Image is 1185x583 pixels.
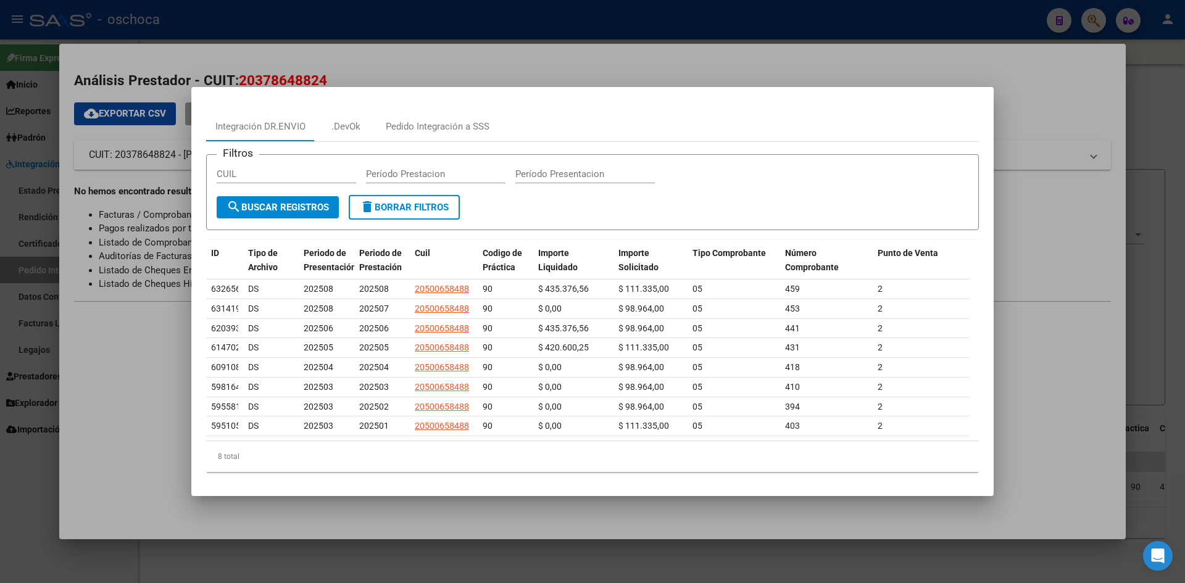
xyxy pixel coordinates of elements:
[211,342,241,352] span: 614702
[785,248,839,272] span: Número Comprobante
[360,202,449,213] span: Borrar Filtros
[878,304,883,313] span: 2
[359,382,389,392] span: 202503
[304,382,333,392] span: 202503
[243,240,299,294] datatable-header-cell: Tipo de Archivo
[692,248,766,258] span: Tipo Comprobante
[217,196,339,218] button: Buscar Registros
[613,240,688,294] datatable-header-cell: Importe Solicitado
[538,304,562,313] span: $ 0,00
[483,421,493,431] span: 90
[248,402,259,411] span: DS
[215,120,306,134] div: Integración DR.ENVIO
[304,402,333,411] span: 202503
[211,304,241,313] span: 631419
[359,342,389,352] span: 202505
[538,382,562,392] span: $ 0,00
[227,199,241,214] mat-icon: search
[878,248,938,258] span: Punto de Venta
[538,323,589,333] span: $ 435.376,56
[386,120,489,134] div: Pedido Integración a SSS
[206,441,979,472] div: 8 total
[538,342,589,352] span: $ 420.600,25
[415,304,469,313] span: 20500658488
[785,402,800,411] span: 394
[483,382,493,392] span: 90
[248,323,259,333] span: DS
[359,421,389,431] span: 202501
[692,304,702,313] span: 05
[483,248,522,272] span: Codigo de Práctica
[304,248,356,272] span: Periodo de Presentación
[304,342,333,352] span: 202505
[211,362,241,372] span: 609108
[692,362,702,372] span: 05
[538,248,578,272] span: Importe Liquidado
[878,421,883,431] span: 2
[304,304,333,313] span: 202508
[359,284,389,294] span: 202508
[618,304,664,313] span: $ 98.964,00
[618,421,669,431] span: $ 111.335,00
[211,248,219,258] span: ID
[415,421,469,431] span: 20500658488
[780,240,873,294] datatable-header-cell: Número Comprobante
[785,362,800,372] span: 418
[217,145,259,161] h3: Filtros
[965,240,1058,294] datatable-header-cell: Número Envío ARCA
[785,382,800,392] span: 410
[878,382,883,392] span: 2
[688,240,780,294] datatable-header-cell: Tipo Comprobante
[349,195,460,220] button: Borrar Filtros
[618,248,659,272] span: Importe Solicitado
[359,402,389,411] span: 202502
[410,240,478,294] datatable-header-cell: Cuil
[248,362,259,372] span: DS
[483,342,493,352] span: 90
[878,323,883,333] span: 2
[618,402,664,411] span: $ 98.964,00
[248,284,259,294] span: DS
[478,240,533,294] datatable-header-cell: Codigo de Práctica
[360,199,375,214] mat-icon: delete
[248,248,278,272] span: Tipo de Archivo
[618,284,669,294] span: $ 111.335,00
[618,342,669,352] span: $ 111.335,00
[211,402,241,411] span: 595581
[359,304,389,313] span: 202507
[304,284,333,294] span: 202508
[211,284,241,294] span: 632656
[692,421,702,431] span: 05
[415,284,469,294] span: 20500658488
[331,120,360,134] div: .DevOk
[1143,541,1173,571] div: Open Intercom Messenger
[415,342,469,352] span: 20500658488
[359,323,389,333] span: 202506
[785,284,800,294] span: 459
[618,382,664,392] span: $ 98.964,00
[785,421,800,431] span: 403
[304,421,333,431] span: 202503
[304,362,333,372] span: 202504
[359,362,389,372] span: 202504
[538,421,562,431] span: $ 0,00
[785,304,800,313] span: 453
[415,402,469,411] span: 20500658488
[415,248,430,258] span: Cuil
[415,382,469,392] span: 20500658488
[483,323,493,333] span: 90
[692,382,702,392] span: 05
[483,304,493,313] span: 90
[206,240,243,294] datatable-header-cell: ID
[538,284,589,294] span: $ 435.376,56
[878,402,883,411] span: 2
[211,323,241,333] span: 620393
[692,342,702,352] span: 05
[248,342,259,352] span: DS
[618,362,664,372] span: $ 98.964,00
[227,202,329,213] span: Buscar Registros
[211,421,241,431] span: 595105
[538,402,562,411] span: $ 0,00
[211,382,241,392] span: 598164
[304,323,333,333] span: 202506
